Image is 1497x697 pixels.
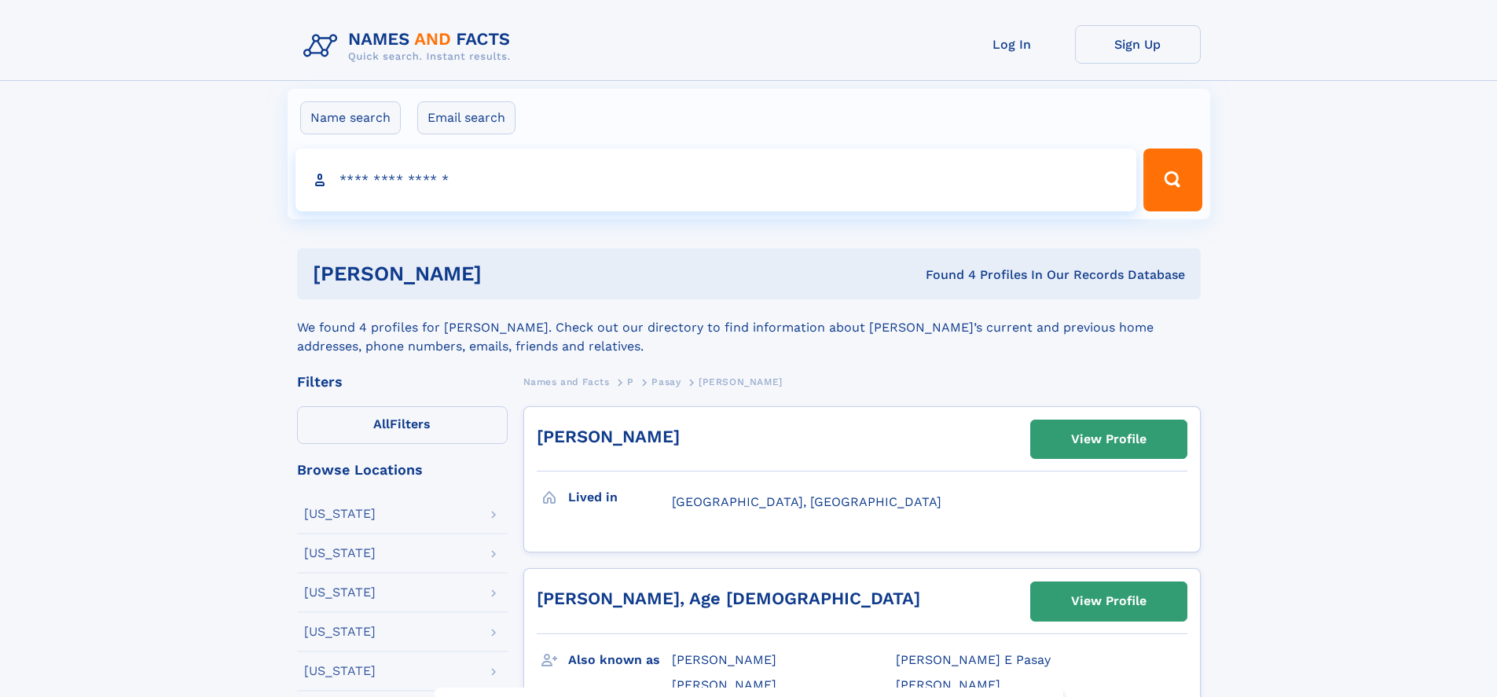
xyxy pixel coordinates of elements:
[297,299,1201,356] div: We found 4 profiles for [PERSON_NAME]. Check out our directory to find information about [PERSON_...
[651,376,681,387] span: Pasay
[537,589,920,608] a: [PERSON_NAME], Age [DEMOGRAPHIC_DATA]
[523,372,610,391] a: Names and Facts
[703,266,1185,284] div: Found 4 Profiles In Our Records Database
[1031,582,1187,620] a: View Profile
[373,416,390,431] span: All
[949,25,1075,64] a: Log In
[1031,420,1187,458] a: View Profile
[297,463,508,477] div: Browse Locations
[304,508,376,520] div: [US_STATE]
[297,406,508,444] label: Filters
[300,101,401,134] label: Name search
[297,375,508,389] div: Filters
[1143,149,1202,211] button: Search Button
[537,427,680,446] a: [PERSON_NAME]
[568,484,672,511] h3: Lived in
[417,101,516,134] label: Email search
[672,677,776,692] span: [PERSON_NAME]
[896,677,1000,692] span: [PERSON_NAME]
[313,264,704,284] h1: [PERSON_NAME]
[1075,25,1201,64] a: Sign Up
[672,494,941,509] span: [GEOGRAPHIC_DATA], [GEOGRAPHIC_DATA]
[1071,583,1147,619] div: View Profile
[304,625,376,638] div: [US_STATE]
[627,376,634,387] span: P
[1071,421,1147,457] div: View Profile
[304,586,376,599] div: [US_STATE]
[304,547,376,559] div: [US_STATE]
[295,149,1137,211] input: search input
[896,652,1051,667] span: [PERSON_NAME] E Pasay
[297,25,523,68] img: Logo Names and Facts
[672,652,776,667] span: [PERSON_NAME]
[699,376,783,387] span: [PERSON_NAME]
[651,372,681,391] a: Pasay
[304,665,376,677] div: [US_STATE]
[627,372,634,391] a: P
[568,647,672,673] h3: Also known as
